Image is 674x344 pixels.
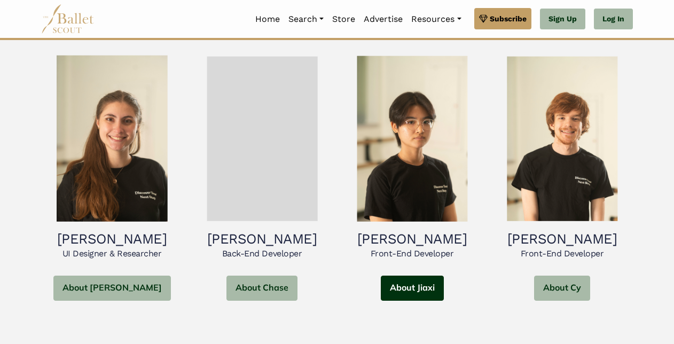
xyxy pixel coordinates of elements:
a: Store [328,8,359,30]
a: Advertise [359,8,407,30]
a: Sign Up [540,9,585,30]
h5: Back-End Developer [195,248,328,260]
h3: [PERSON_NAME] [346,230,479,248]
button: About Chase [226,276,297,301]
h5: Front-End Developer [496,248,629,260]
a: Search [284,8,328,30]
button: About [PERSON_NAME] [53,276,171,301]
span: Subscribe [490,13,527,25]
h5: UI Designer & Researcher [45,248,178,260]
h3: [PERSON_NAME] [496,230,629,248]
h5: Front-End Developer [346,248,479,260]
a: Subscribe [474,8,531,29]
a: Log In [594,9,633,30]
h3: [PERSON_NAME] [45,230,178,248]
h3: [PERSON_NAME] [195,230,328,248]
a: Resources [407,8,465,30]
img: gem.svg [479,13,488,25]
button: About Cy [534,276,590,301]
a: Home [251,8,284,30]
button: About Jiaxi [381,276,444,301]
